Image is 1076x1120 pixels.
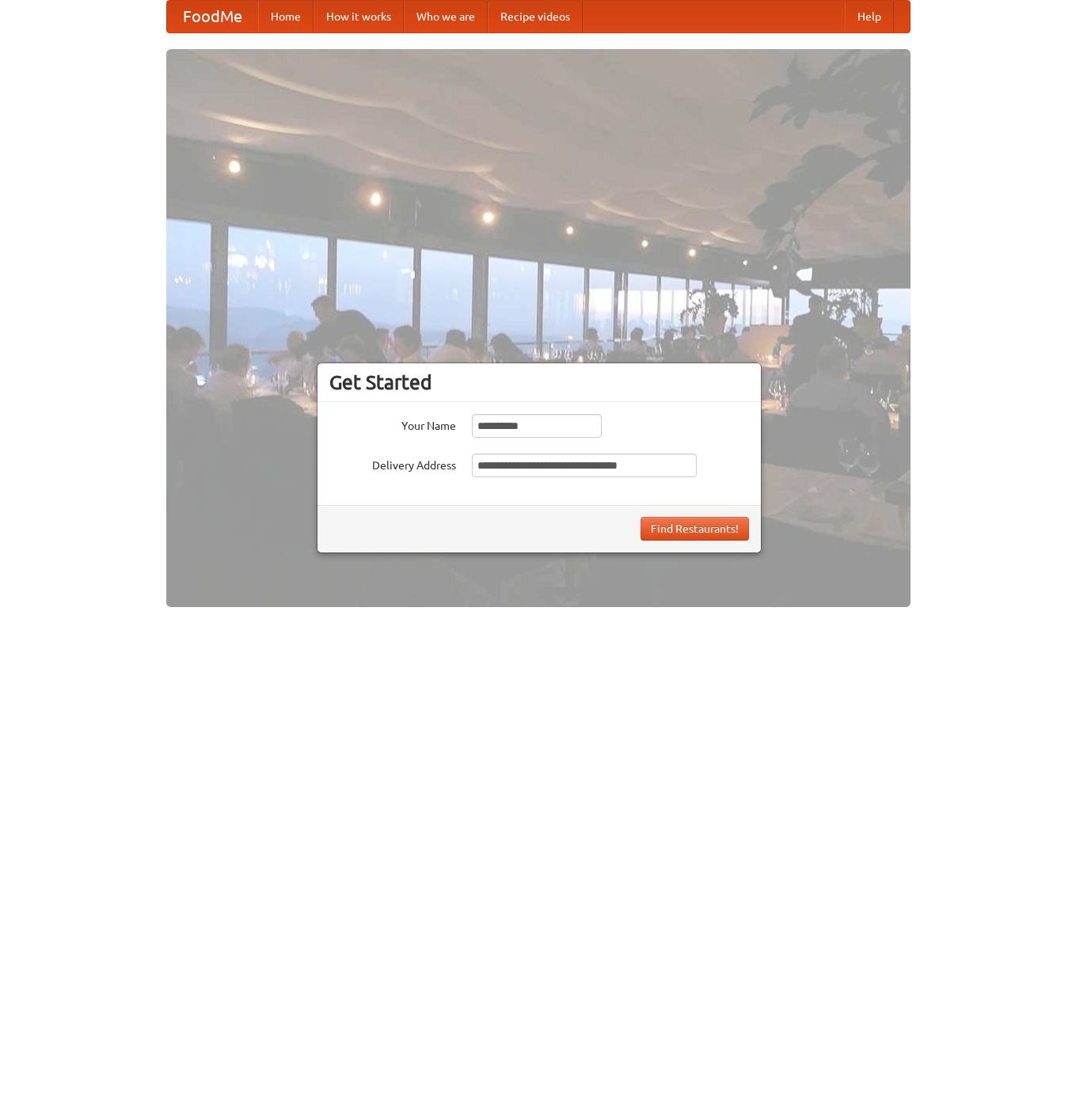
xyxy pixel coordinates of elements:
h3: Get Started [329,370,749,394]
label: Your Name [329,414,456,434]
a: FoodMe [167,1,258,32]
label: Delivery Address [329,454,456,473]
button: Find Restaurants! [641,517,749,541]
a: Recipe videos [488,1,583,32]
a: How it works [314,1,404,32]
a: Help [845,1,894,32]
a: Home [258,1,314,32]
a: Who we are [404,1,488,32]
